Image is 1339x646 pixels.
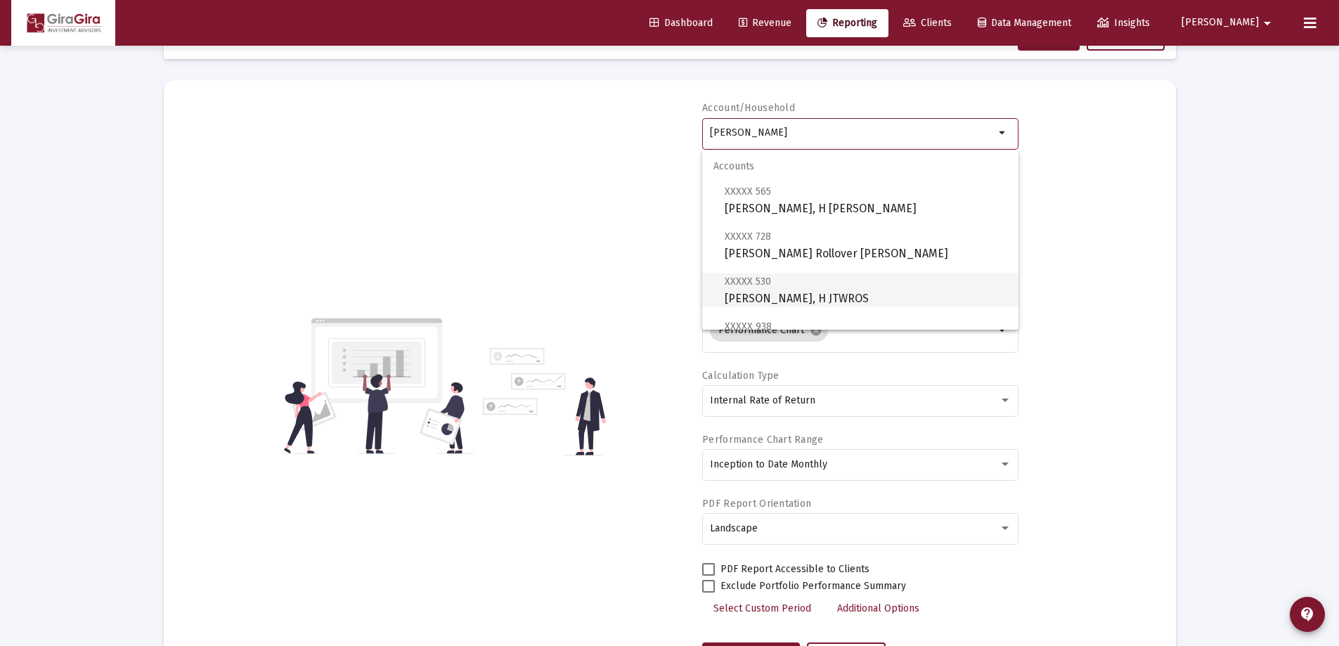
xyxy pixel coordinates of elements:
[710,319,828,342] mat-chip: Performance Chart
[1182,17,1259,29] span: [PERSON_NAME]
[725,183,1007,217] span: [PERSON_NAME], H [PERSON_NAME]
[710,316,995,344] mat-chip-list: Selection
[995,124,1011,141] mat-icon: arrow_drop_down
[720,578,906,595] span: Exclude Portfolio Performance Summary
[1086,9,1161,37] a: Insights
[710,458,827,470] span: Inception to Date Monthly
[713,602,811,614] span: Select Custom Period
[710,394,815,406] span: Internal Rate of Return
[892,9,963,37] a: Clients
[725,318,1007,352] span: [PERSON_NAME] IRA
[649,17,713,29] span: Dashboard
[837,602,919,614] span: Additional Options
[710,127,995,138] input: Search or select an account or household
[702,370,779,382] label: Calculation Type
[1299,606,1316,623] mat-icon: contact_support
[725,228,1007,262] span: [PERSON_NAME] Rollover [PERSON_NAME]
[725,276,771,288] span: XXXXX 530
[966,9,1082,37] a: Data Management
[806,9,888,37] a: Reporting
[995,322,1011,339] mat-icon: arrow_drop_down
[702,498,811,510] label: PDF Report Orientation
[725,273,1007,307] span: [PERSON_NAME], H JTWROS
[817,17,877,29] span: Reporting
[1259,9,1276,37] mat-icon: arrow_drop_down
[702,102,795,114] label: Account/Household
[1165,8,1293,37] button: [PERSON_NAME]
[281,316,474,456] img: reporting
[725,231,771,243] span: XXXXX 728
[727,9,803,37] a: Revenue
[720,561,869,578] span: PDF Report Accessible to Clients
[903,17,952,29] span: Clients
[483,348,606,456] img: reporting-alt
[702,150,1018,183] span: Accounts
[978,17,1071,29] span: Data Management
[702,434,823,446] label: Performance Chart Range
[1097,17,1150,29] span: Insights
[22,9,105,37] img: Dashboard
[725,321,772,332] span: XXXXX 938
[725,186,771,198] span: XXXXX 565
[710,522,758,534] span: Landscape
[638,9,724,37] a: Dashboard
[739,17,791,29] span: Revenue
[810,324,822,337] mat-icon: cancel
